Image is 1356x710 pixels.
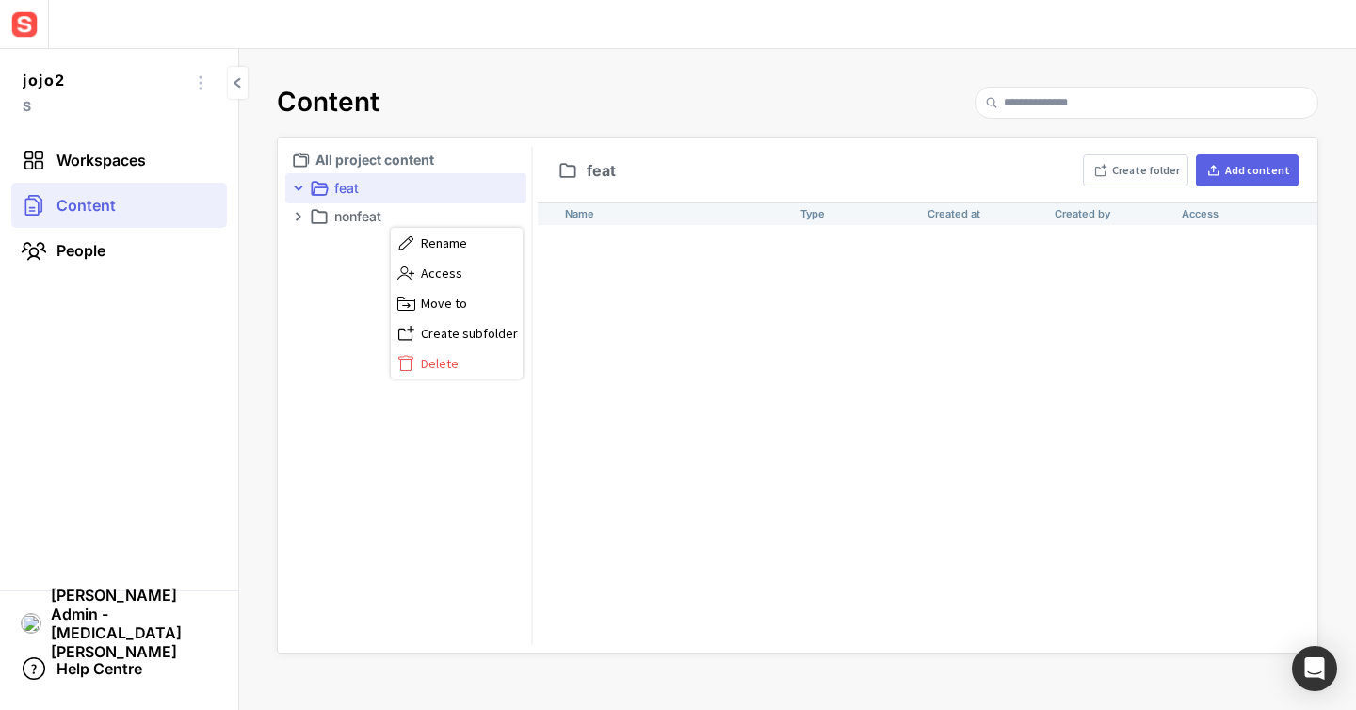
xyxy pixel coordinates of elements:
span: Rename [421,234,519,251]
span: Access [421,265,519,282]
span: Move to [421,295,519,312]
span: Delete [421,355,519,372]
div: Open Intercom Messenger [1292,646,1337,691]
span: Create subfolder [421,325,519,342]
